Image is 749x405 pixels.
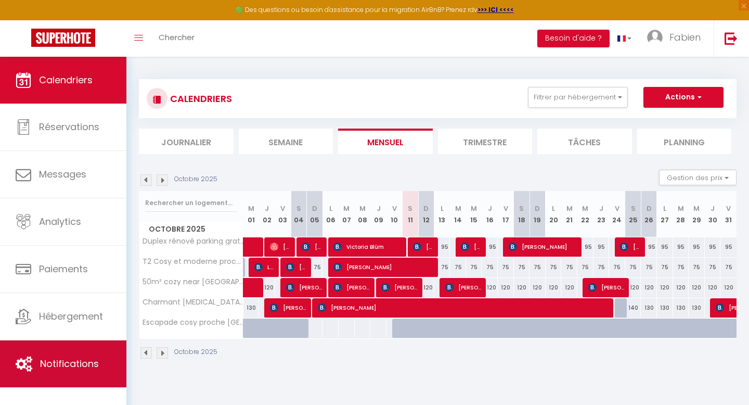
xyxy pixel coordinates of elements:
[167,87,232,110] h3: CALENDRIERS
[726,204,731,213] abbr: V
[577,237,593,257] div: 95
[673,278,689,297] div: 120
[535,204,540,213] abbr: D
[450,258,466,277] div: 75
[514,258,530,277] div: 75
[377,204,381,213] abbr: J
[647,30,663,45] img: ...
[588,277,626,297] span: [PERSON_NAME]
[438,129,533,154] li: Trimestre
[552,204,555,213] abbr: L
[291,191,307,237] th: 04
[657,278,673,297] div: 120
[577,191,593,237] th: 22
[275,191,291,237] th: 03
[711,204,715,213] abbr: J
[307,258,323,277] div: 75
[312,204,317,213] abbr: D
[689,298,705,318] div: 130
[537,30,610,47] button: Besoin d'aide ?
[418,191,434,237] th: 12
[333,257,435,277] span: [PERSON_NAME]
[482,191,498,237] th: 16
[286,277,324,297] span: [PERSON_NAME]
[705,191,721,237] th: 30
[593,191,610,237] th: 23
[657,258,673,277] div: 75
[434,237,450,257] div: 95
[359,204,366,213] abbr: M
[689,237,705,257] div: 95
[270,298,307,318] span: [PERSON_NAME]
[243,298,260,318] div: 130
[329,204,332,213] abbr: L
[302,237,323,257] span: [PERSON_NAME]
[466,191,482,237] th: 15
[423,204,429,213] abbr: D
[307,191,323,237] th: 05
[141,237,245,245] span: Duplex rénové parking gratuit [GEOGRAPHIC_DATA] 9
[546,258,562,277] div: 75
[620,237,641,257] span: [PERSON_NAME]
[577,258,593,277] div: 75
[514,191,530,237] th: 18
[333,277,371,297] span: [PERSON_NAME]
[254,257,276,277] span: Latifi Endrit
[705,237,721,257] div: 95
[599,204,603,213] abbr: J
[259,191,275,237] th: 02
[641,258,657,277] div: 75
[39,73,93,86] span: Calendriers
[498,191,514,237] th: 17
[441,204,444,213] abbr: L
[477,5,514,14] a: >>> ICI <<<<
[466,258,482,277] div: 75
[705,258,721,277] div: 75
[720,237,737,257] div: 95
[333,237,403,257] span: Victoria Blüm
[39,262,88,275] span: Paiements
[625,298,641,318] div: 140
[615,204,619,213] abbr: V
[720,191,737,237] th: 31
[657,298,673,318] div: 130
[139,222,243,237] span: Octobre 2025
[593,237,610,257] div: 95
[663,204,666,213] abbr: L
[657,191,673,237] th: 27
[509,237,578,257] span: [PERSON_NAME]
[641,191,657,237] th: 26
[593,258,610,277] div: 75
[530,191,546,237] th: 19
[561,191,577,237] th: 21
[498,278,514,297] div: 120
[488,204,492,213] abbr: J
[625,191,641,237] th: 25
[461,237,482,257] span: [PERSON_NAME]
[280,204,285,213] abbr: V
[537,129,632,154] li: Tâches
[455,204,461,213] abbr: M
[243,191,260,237] th: 01
[530,258,546,277] div: 75
[39,310,103,323] span: Hébergement
[561,258,577,277] div: 75
[566,204,573,213] abbr: M
[503,204,508,213] abbr: V
[689,278,705,297] div: 120
[286,257,307,277] span: [PERSON_NAME]
[239,129,333,154] li: Semaine
[392,204,397,213] abbr: V
[39,215,81,228] span: Analytics
[582,204,588,213] abbr: M
[39,120,99,133] span: Réservations
[609,258,625,277] div: 75
[659,170,737,185] button: Gestion des prix
[322,191,339,237] th: 06
[248,204,254,213] abbr: M
[270,237,291,257] span: [PERSON_NAME]
[418,278,434,297] div: 120
[546,278,562,297] div: 120
[641,298,657,318] div: 130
